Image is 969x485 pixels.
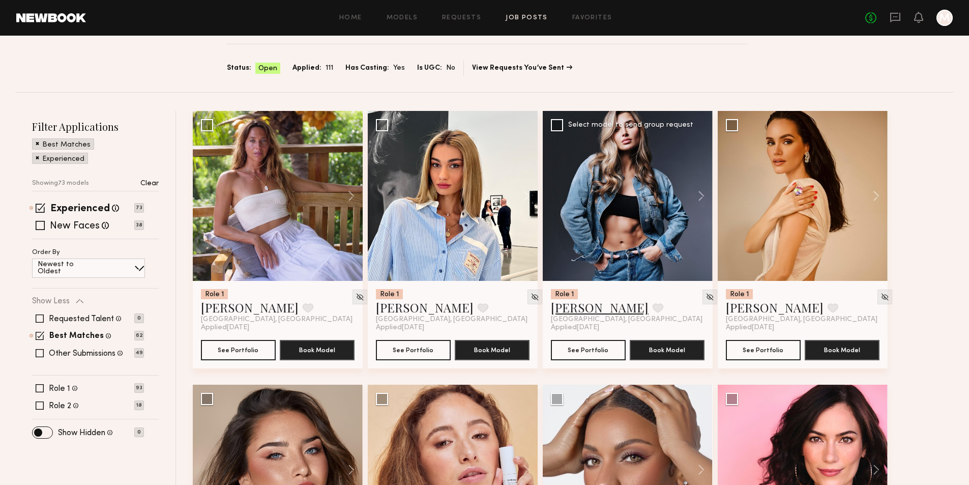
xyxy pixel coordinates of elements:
[32,249,60,256] p: Order By
[38,261,98,275] p: Newest to Oldest
[706,293,714,301] img: Unhide Model
[630,340,704,360] button: Book Model
[49,385,70,393] label: Role 1
[134,383,144,393] p: 93
[345,63,389,74] span: Has Casting:
[446,63,455,74] span: No
[376,316,527,324] span: [GEOGRAPHIC_DATA], [GEOGRAPHIC_DATA]
[455,340,530,360] button: Book Model
[49,402,71,410] label: Role 2
[42,156,84,163] p: Experienced
[292,63,321,74] span: Applied:
[455,345,530,354] a: Book Model
[134,220,144,230] p: 38
[134,203,144,213] p: 73
[134,401,144,410] p: 18
[630,345,704,354] a: Book Model
[258,64,277,74] span: Open
[726,324,879,332] div: Applied [DATE]
[356,293,364,301] img: Unhide Model
[50,221,100,232] label: New Faces
[201,324,355,332] div: Applied [DATE]
[387,15,418,21] a: Models
[551,316,702,324] span: [GEOGRAPHIC_DATA], [GEOGRAPHIC_DATA]
[726,289,753,299] div: Role 1
[551,340,626,360] button: See Portfolio
[376,299,474,316] a: [PERSON_NAME]
[339,15,362,21] a: Home
[134,427,144,437] p: 0
[880,293,889,301] img: Unhide Model
[442,15,481,21] a: Requests
[134,313,144,323] p: 0
[376,289,403,299] div: Role 1
[936,10,953,26] a: M
[32,120,159,133] h2: Filter Applications
[805,340,879,360] button: Book Model
[551,324,704,332] div: Applied [DATE]
[326,63,333,74] span: 111
[280,340,355,360] button: Book Model
[726,299,824,316] a: [PERSON_NAME]
[201,289,228,299] div: Role 1
[805,345,879,354] a: Book Model
[551,289,578,299] div: Role 1
[58,429,105,437] label: Show Hidden
[227,63,251,74] span: Status:
[49,350,115,358] label: Other Submissions
[201,316,353,324] span: [GEOGRAPHIC_DATA], [GEOGRAPHIC_DATA]
[201,340,276,360] button: See Portfolio
[32,297,70,305] p: Show Less
[376,324,530,332] div: Applied [DATE]
[49,332,104,340] label: Best Matches
[417,63,442,74] span: Is UGC:
[551,299,649,316] a: [PERSON_NAME]
[376,340,451,360] button: See Portfolio
[568,122,693,129] div: Select model to send group request
[531,293,539,301] img: Unhide Model
[506,15,548,21] a: Job Posts
[140,180,159,187] p: Clear
[726,316,877,324] span: [GEOGRAPHIC_DATA], [GEOGRAPHIC_DATA]
[32,180,89,187] p: Showing 73 models
[472,65,572,72] a: View Requests You’ve Sent
[134,348,144,358] p: 49
[280,345,355,354] a: Book Model
[50,204,110,214] label: Experienced
[572,15,612,21] a: Favorites
[42,141,91,149] p: Best Matches
[134,331,144,340] p: 62
[726,340,801,360] button: See Portfolio
[393,63,405,74] span: Yes
[49,315,114,323] label: Requested Talent
[201,299,299,316] a: [PERSON_NAME]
